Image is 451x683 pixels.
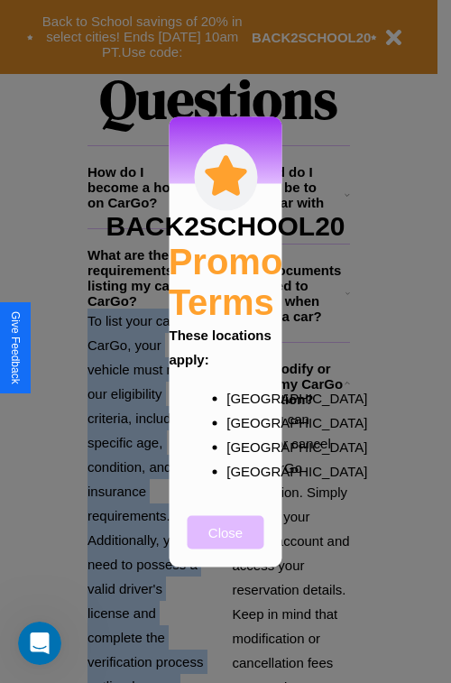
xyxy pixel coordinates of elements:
h2: Promo Terms [169,241,283,322]
b: These locations apply: [170,327,272,366]
iframe: Intercom live chat [18,622,61,665]
h3: BACK2SCHOOL20 [106,210,345,241]
p: [GEOGRAPHIC_DATA] [226,458,261,483]
p: [GEOGRAPHIC_DATA] [226,410,261,434]
p: [GEOGRAPHIC_DATA] [226,385,261,410]
button: Close [188,515,264,549]
p: [GEOGRAPHIC_DATA] [226,434,261,458]
div: Give Feedback [9,311,22,384]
